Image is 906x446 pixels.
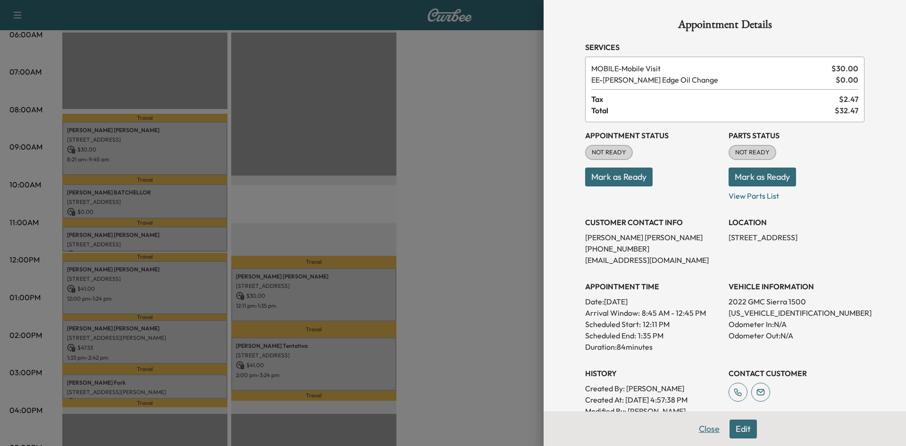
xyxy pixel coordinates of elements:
p: Scheduled Start: [585,319,641,330]
p: 1:35 PM [638,330,663,341]
span: $ 32.47 [835,105,858,116]
p: 12:11 PM [643,319,670,330]
span: 8:45 AM - 12:45 PM [642,307,706,319]
p: Odometer Out: N/A [729,330,864,341]
span: $ 2.47 [839,93,858,105]
p: Odometer In: N/A [729,319,864,330]
h3: CUSTOMER CONTACT INFO [585,217,721,228]
h3: Appointment Status [585,130,721,141]
p: [US_VEHICLE_IDENTIFICATION_NUMBER] [729,307,864,319]
p: [STREET_ADDRESS] [729,232,864,243]
h1: Appointment Details [585,19,864,34]
button: Mark as Ready [585,168,653,186]
button: Close [693,420,726,438]
h3: History [585,368,721,379]
button: Edit [730,420,757,438]
span: Ewing Edge Oil Change [591,74,832,85]
span: NOT READY [586,148,632,157]
span: Total [591,105,835,116]
p: View Parts List [729,186,864,202]
span: Mobile Visit [591,63,828,74]
p: [EMAIL_ADDRESS][DOMAIN_NAME] [585,254,721,266]
h3: Parts Status [729,130,864,141]
button: Mark as Ready [729,168,796,186]
span: Tax [591,93,839,105]
p: Created At : [DATE] 4:57:38 PM [585,394,721,405]
h3: LOCATION [729,217,864,228]
span: $ 0.00 [836,74,858,85]
p: Created By : [PERSON_NAME] [585,383,721,394]
p: Arrival Window: [585,307,721,319]
p: Modified By : [PERSON_NAME] [585,405,721,417]
h3: APPOINTMENT TIME [585,281,721,292]
p: [PHONE_NUMBER] [585,243,721,254]
p: Duration: 84 minutes [585,341,721,353]
p: [PERSON_NAME] [PERSON_NAME] [585,232,721,243]
span: $ 30.00 [831,63,858,74]
span: NOT READY [730,148,775,157]
p: Date: [DATE] [585,296,721,307]
h3: CONTACT CUSTOMER [729,368,864,379]
p: Scheduled End: [585,330,636,341]
h3: VEHICLE INFORMATION [729,281,864,292]
p: 2022 GMC Sierra 1500 [729,296,864,307]
h3: Services [585,42,864,53]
